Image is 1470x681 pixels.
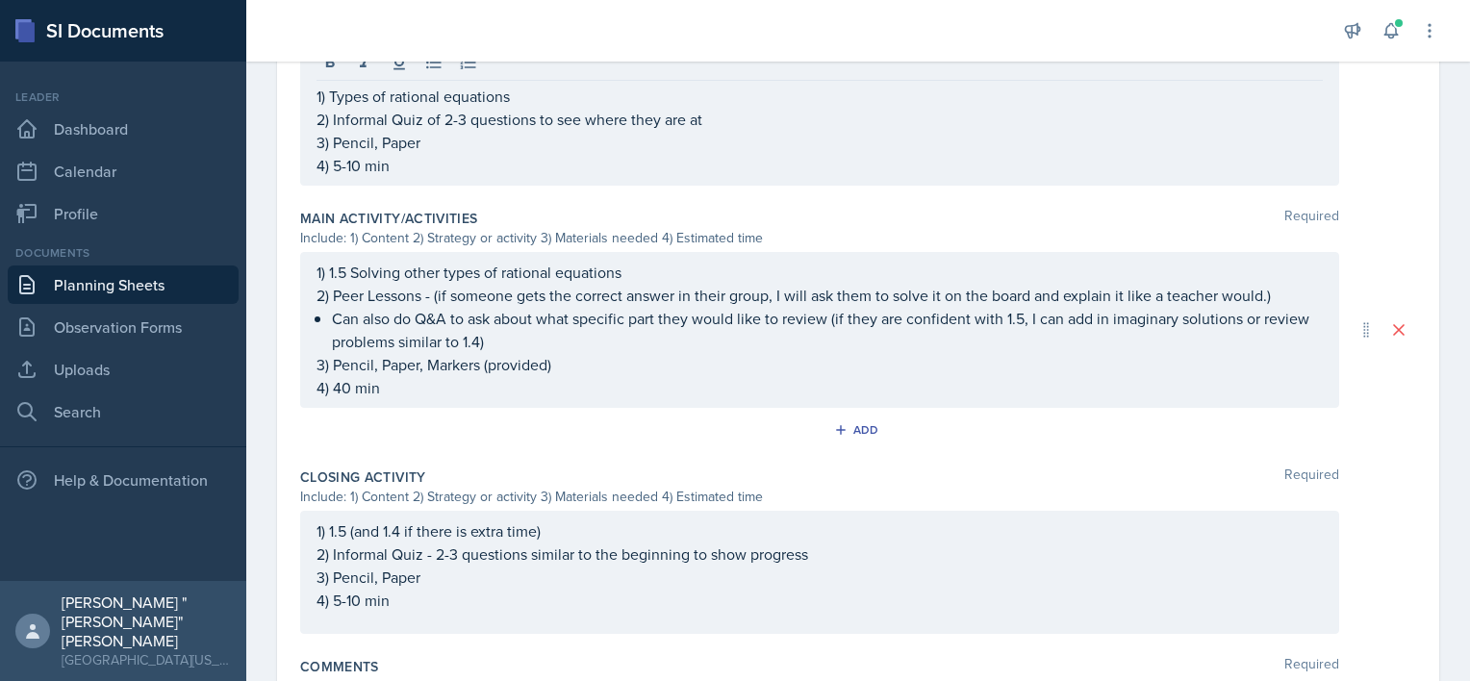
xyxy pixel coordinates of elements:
[317,284,1323,307] p: 2) Peer Lessons - (if someone gets the correct answer in their group, I will ask them to solve it...
[317,589,1323,612] p: 4) 5-10 min
[317,353,1323,376] p: 3) Pencil, Paper, Markers (provided)
[8,152,239,190] a: Calendar
[317,131,1323,154] p: 3) Pencil, Paper
[1284,467,1339,487] span: Required
[62,593,231,650] div: [PERSON_NAME] "[PERSON_NAME]" [PERSON_NAME]
[827,416,890,444] button: Add
[8,110,239,148] a: Dashboard
[300,467,426,487] label: Closing Activity
[317,542,1323,566] p: 2) Informal Quiz - 2-3 questions similar to the beginning to show progress
[8,244,239,262] div: Documents
[8,350,239,389] a: Uploads
[332,307,1323,353] p: Can also do Q&A to ask about what specific part they would like to review (if they are confident ...
[317,85,1323,108] p: 1) Types of rational equations
[317,261,1323,284] p: 1) 1.5 Solving other types of rational equations
[317,154,1323,177] p: 4) 5-10 min
[317,566,1323,589] p: 3) Pencil, Paper
[8,392,239,431] a: Search
[317,519,1323,542] p: 1) 1.5 (and 1.4 if there is extra time)
[8,265,239,304] a: Planning Sheets
[8,194,239,233] a: Profile
[300,228,1339,248] div: Include: 1) Content 2) Strategy or activity 3) Materials needed 4) Estimated time
[300,487,1339,507] div: Include: 1) Content 2) Strategy or activity 3) Materials needed 4) Estimated time
[300,657,379,676] label: Comments
[62,650,231,669] div: [GEOGRAPHIC_DATA][US_STATE] in [GEOGRAPHIC_DATA]
[8,308,239,346] a: Observation Forms
[1284,657,1339,676] span: Required
[317,108,1323,131] p: 2) Informal Quiz of 2-3 questions to see where they are at
[300,209,477,228] label: Main Activity/Activities
[8,88,239,106] div: Leader
[1284,209,1339,228] span: Required
[838,422,879,438] div: Add
[8,461,239,499] div: Help & Documentation
[317,376,1323,399] p: 4) 40 min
